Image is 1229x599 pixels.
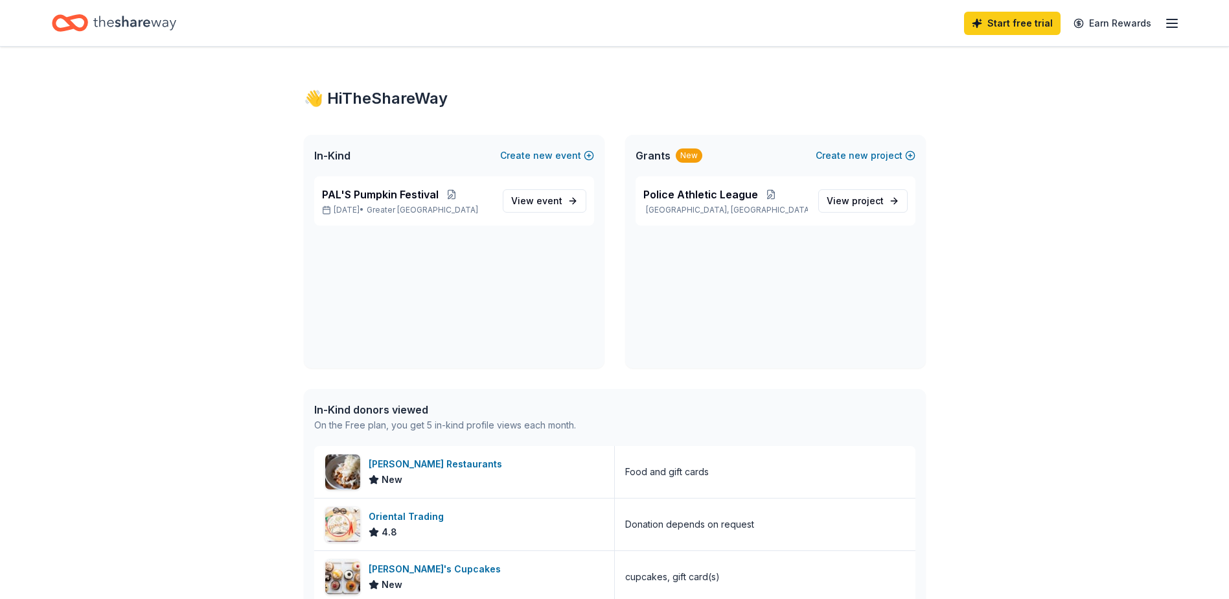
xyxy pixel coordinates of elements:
[325,507,360,542] img: Image for Oriental Trading
[382,577,402,593] span: New
[1066,12,1159,35] a: Earn Rewards
[500,148,594,163] button: Createnewevent
[676,148,702,163] div: New
[625,517,754,532] div: Donation depends on request
[625,464,709,480] div: Food and gift cards
[382,472,402,487] span: New
[816,148,915,163] button: Createnewproject
[325,454,360,489] img: Image for Ethan Stowell Restaurants
[503,189,586,213] a: View event
[314,148,350,163] span: In-Kind
[322,187,439,202] span: PAL'S Pumpkin Festival
[533,148,553,163] span: new
[643,187,758,202] span: Police Athletic League
[827,193,884,209] span: View
[625,569,720,585] div: cupcakes, gift card(s)
[964,12,1061,35] a: Start free trial
[52,8,176,38] a: Home
[325,559,360,594] img: Image for Molly's Cupcakes
[511,193,562,209] span: View
[322,205,492,215] p: [DATE] •
[643,205,808,215] p: [GEOGRAPHIC_DATA], [GEOGRAPHIC_DATA]
[314,417,576,433] div: On the Free plan, you get 5 in-kind profile views each month.
[849,148,868,163] span: new
[382,524,397,540] span: 4.8
[369,509,449,524] div: Oriental Trading
[818,189,908,213] a: View project
[369,456,507,472] div: [PERSON_NAME] Restaurants
[852,195,884,206] span: project
[536,195,562,206] span: event
[636,148,671,163] span: Grants
[314,402,576,417] div: In-Kind donors viewed
[304,88,926,109] div: 👋 Hi TheShareWay
[369,561,506,577] div: [PERSON_NAME]'s Cupcakes
[367,205,478,215] span: Greater [GEOGRAPHIC_DATA]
